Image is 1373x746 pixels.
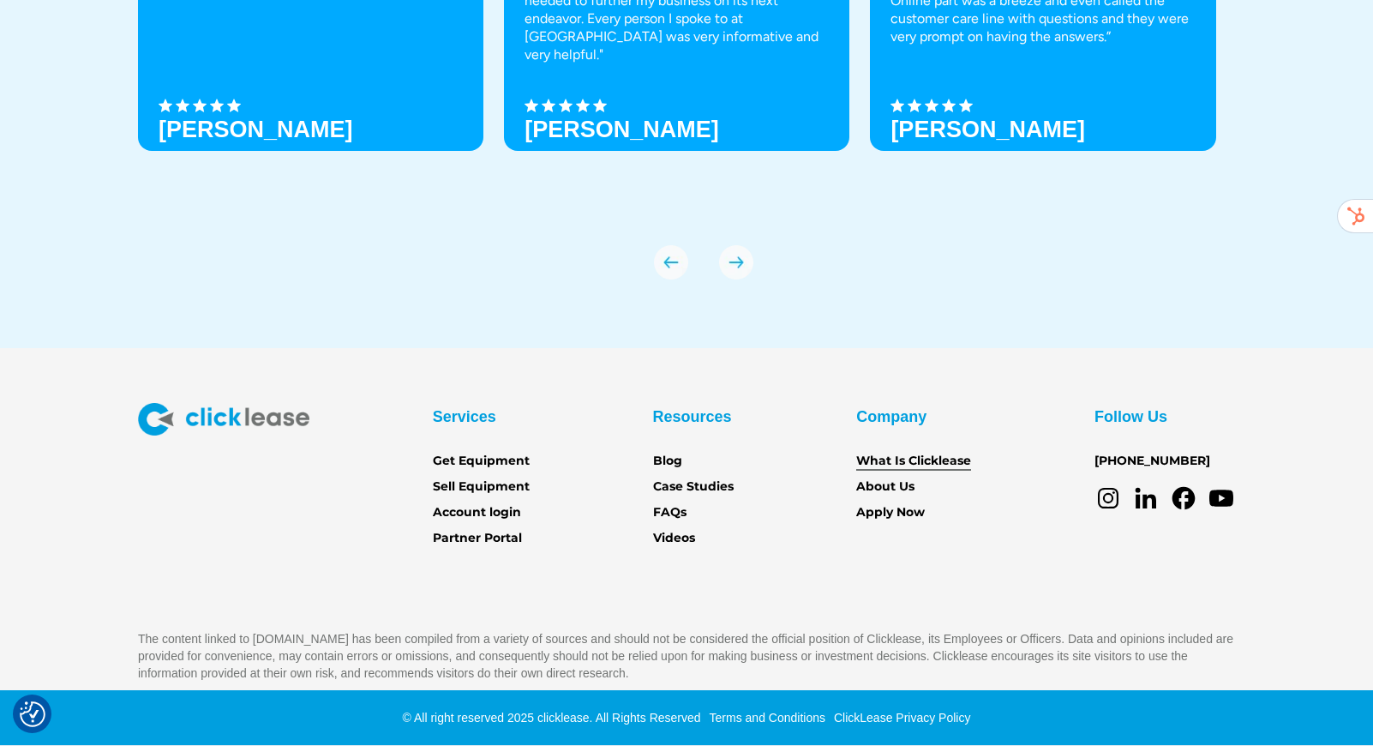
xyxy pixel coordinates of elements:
[654,245,688,280] div: previous slide
[176,99,189,112] img: Black star icon
[1094,403,1167,430] div: Follow Us
[942,99,956,112] img: Black star icon
[138,630,1235,682] p: The content linked to [DOMAIN_NAME] has been compiled from a variety of sources and should not be...
[433,478,530,496] a: Sell Equipment
[959,99,973,112] img: Black star icon
[856,403,926,430] div: Company
[653,529,695,548] a: Videos
[719,245,753,280] img: arrow Icon
[159,99,172,112] img: Black star icon
[433,452,530,471] a: Get Equipment
[138,403,309,436] img: Clicklease logo
[20,701,45,727] img: Revisit consent button
[830,711,971,725] a: ClickLease Privacy Policy
[576,99,590,112] img: Black star icon
[890,117,1085,142] h3: [PERSON_NAME]
[20,701,45,727] button: Consent Preferences
[653,452,682,471] a: Blog
[653,478,734,496] a: Case Studies
[719,245,753,280] div: next slide
[653,503,686,522] a: FAQs
[525,99,538,112] img: Black star icon
[559,99,573,112] img: Black star icon
[210,99,224,112] img: Black star icon
[856,478,914,496] a: About Us
[525,117,719,142] strong: [PERSON_NAME]
[593,99,607,112] img: Black star icon
[1094,452,1210,471] a: [PHONE_NUMBER]
[705,711,825,725] a: Terms and Conditions
[654,245,688,280] img: arrow Icon
[856,503,925,522] a: Apply Now
[433,503,521,522] a: Account login
[890,99,904,112] img: Black star icon
[193,99,207,112] img: Black star icon
[542,99,555,112] img: Black star icon
[433,529,522,548] a: Partner Portal
[159,117,353,142] h3: [PERSON_NAME]
[653,403,732,430] div: Resources
[403,709,701,726] div: © All right reserved 2025 clicklease. All Rights Reserved
[433,403,496,430] div: Services
[908,99,921,112] img: Black star icon
[856,452,971,471] a: What Is Clicklease
[227,99,241,112] img: Black star icon
[925,99,938,112] img: Black star icon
